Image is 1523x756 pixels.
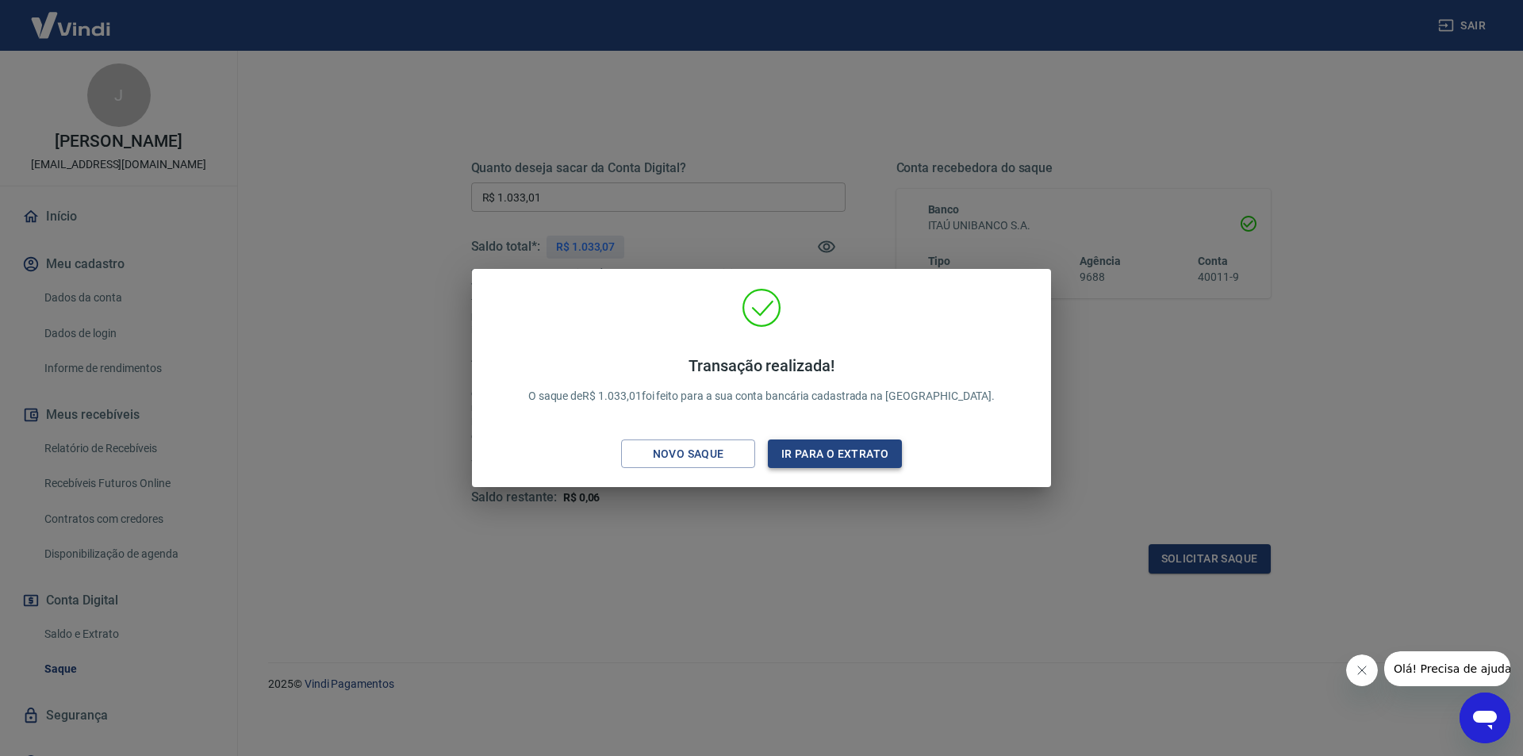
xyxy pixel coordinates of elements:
[1384,651,1510,686] iframe: Mensagem da empresa
[1346,654,1378,686] iframe: Fechar mensagem
[621,439,755,469] button: Novo saque
[634,444,743,464] div: Novo saque
[10,11,133,24] span: Olá! Precisa de ajuda?
[768,439,902,469] button: Ir para o extrato
[528,356,996,405] p: O saque de R$ 1.033,01 foi feito para a sua conta bancária cadastrada na [GEOGRAPHIC_DATA].
[528,356,996,375] h4: Transação realizada!
[1460,693,1510,743] iframe: Botão para abrir a janela de mensagens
